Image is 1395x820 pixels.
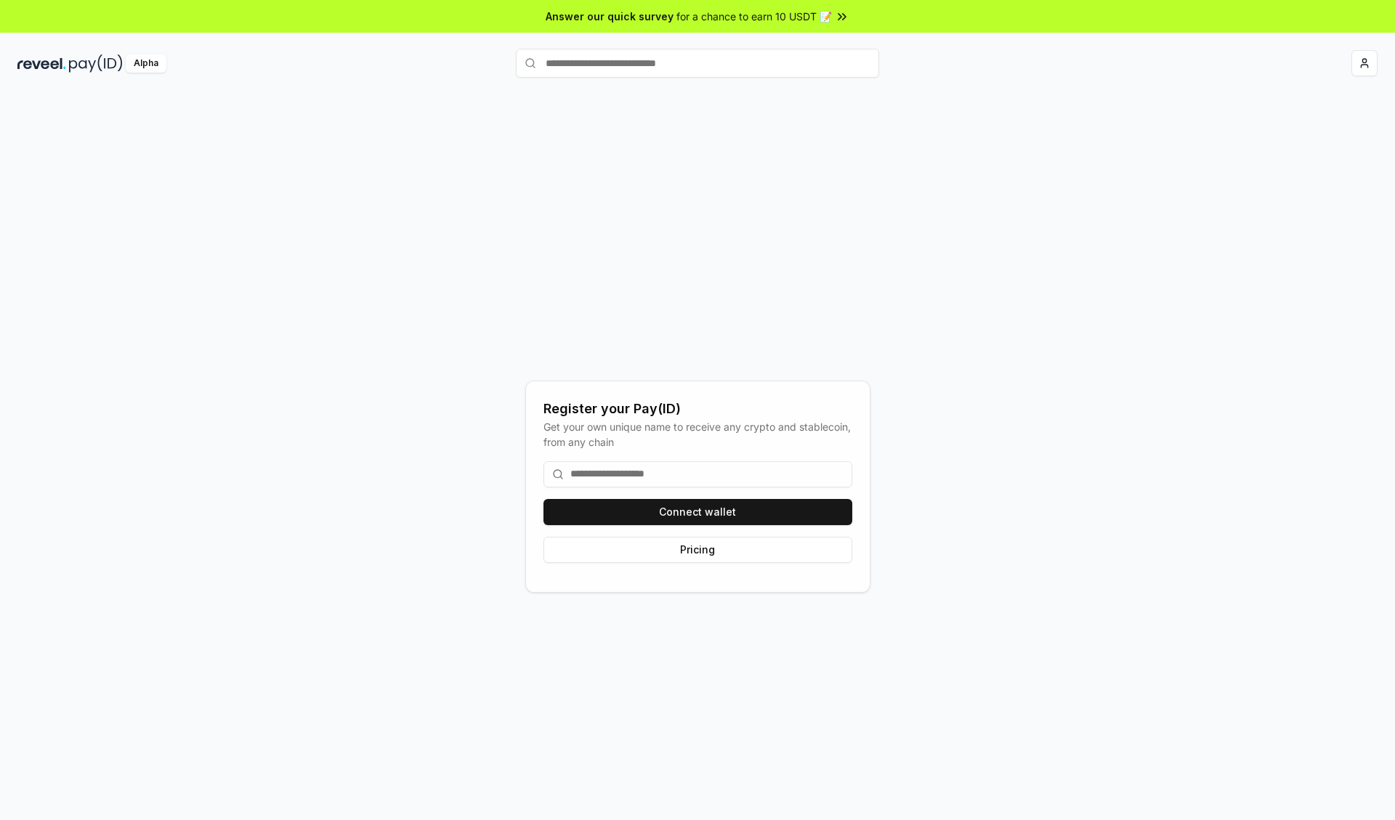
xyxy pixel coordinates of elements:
button: Connect wallet [543,499,852,525]
span: Answer our quick survey [546,9,674,24]
img: reveel_dark [17,54,66,73]
div: Alpha [126,54,166,73]
span: for a chance to earn 10 USDT 📝 [676,9,832,24]
img: pay_id [69,54,123,73]
div: Register your Pay(ID) [543,399,852,419]
button: Pricing [543,537,852,563]
div: Get your own unique name to receive any crypto and stablecoin, from any chain [543,419,852,450]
